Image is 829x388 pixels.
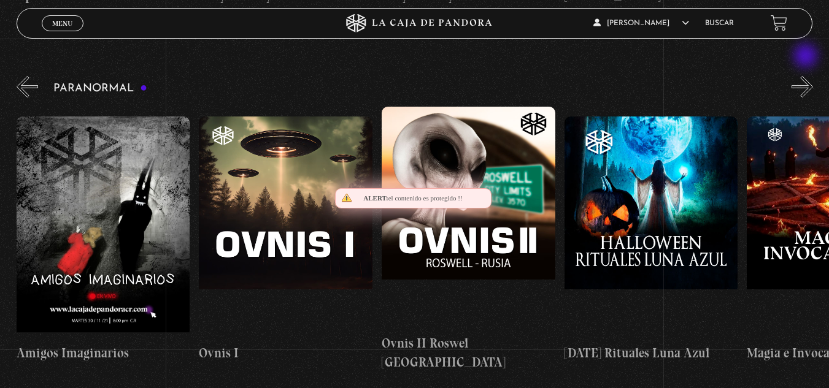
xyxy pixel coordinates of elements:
button: Next [792,76,813,97]
button: Previous [17,76,38,97]
span: Menu [52,20,72,27]
h3: Paranormal [53,83,147,94]
a: [DATE] Rituales Luna Azul [565,107,738,372]
h4: [DATE] Rituales Luna Azul [565,343,738,363]
a: Buscar [705,20,734,27]
span: Alert: [363,194,388,202]
h4: Ovnis II Roswel [GEOGRAPHIC_DATA] [382,333,555,372]
a: Amigos Imaginarios [17,107,190,372]
a: View your shopping cart [771,15,787,31]
a: Ovnis I [199,107,372,372]
a: Ovnis II Roswel [GEOGRAPHIC_DATA] [382,107,555,372]
span: Cerrar [48,29,77,38]
span: [PERSON_NAME] [593,20,689,27]
h4: Amigos Imaginarios [17,343,190,363]
h4: Ovnis I [199,343,372,363]
div: el contenido es protegido !! [335,188,492,208]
